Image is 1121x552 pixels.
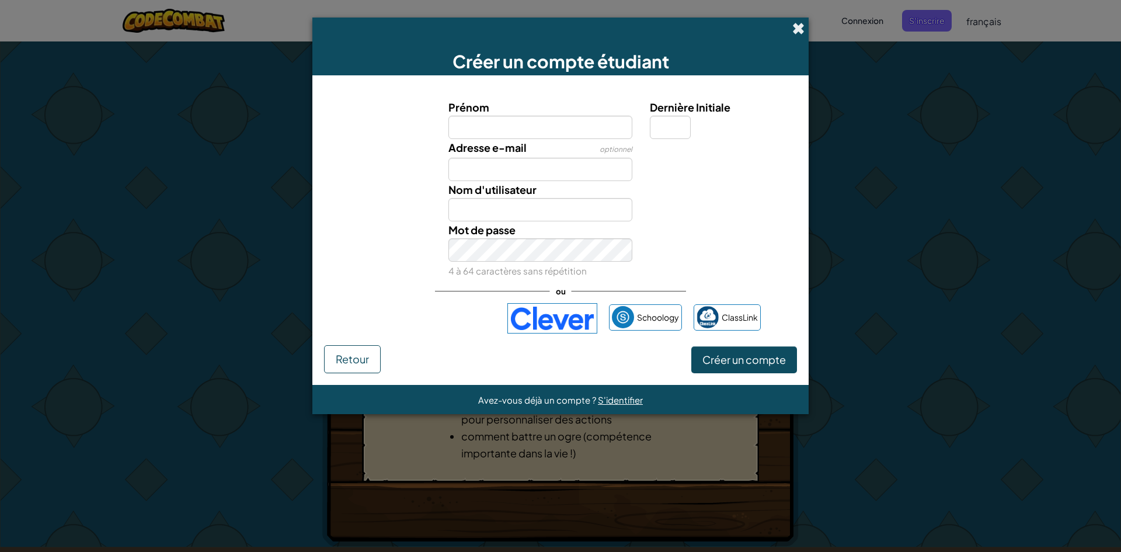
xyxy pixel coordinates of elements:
span: Nom d'utilisateur [448,183,537,196]
span: Avez-vous déjà un compte ? [478,394,598,405]
span: Créer un compte [702,353,786,366]
iframe: Bouton "Se connecter avec Google" [355,305,502,331]
span: Dernière Initiale [650,100,730,114]
span: optionnel [600,145,632,154]
img: classlink-logo-small.png [697,306,719,328]
small: 4 à 64 caractères sans répétition [448,265,587,276]
span: Mot de passe [448,223,516,237]
span: ou [550,283,572,300]
span: Schoology [637,309,679,326]
button: Créer un compte [691,346,797,373]
span: ClassLink [722,309,758,326]
button: Retour [324,345,381,373]
a: S'identifier [598,394,643,405]
img: schoology.png [612,306,634,328]
span: Retour [336,352,369,366]
span: Adresse e-mail [448,141,527,154]
span: Prénom [448,100,489,114]
span: Créer un compte étudiant [452,50,669,72]
img: clever-logo-blue.png [507,303,597,334]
